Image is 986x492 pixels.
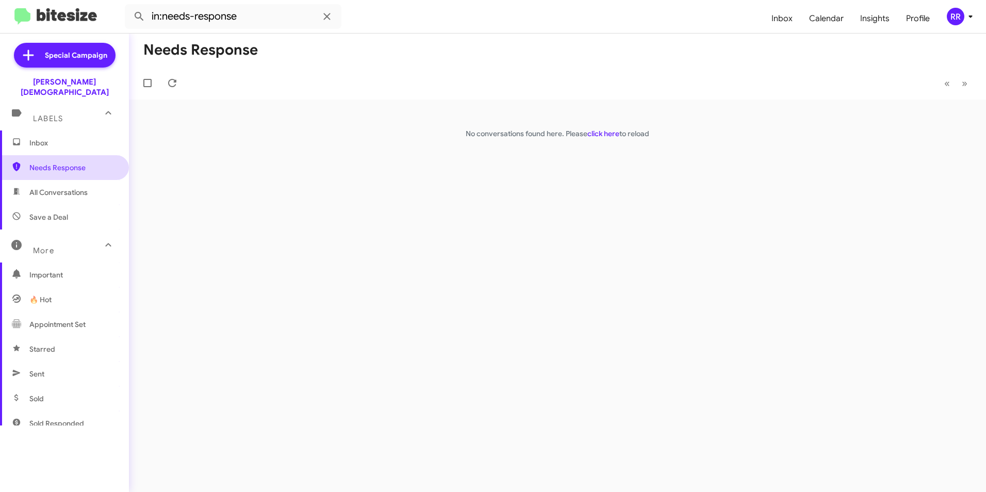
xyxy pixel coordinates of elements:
[962,77,967,90] span: »
[852,4,898,34] a: Insights
[763,4,801,34] a: Inbox
[29,294,52,305] span: 🔥 Hot
[29,270,117,280] span: Important
[956,73,974,94] button: Next
[29,369,44,379] span: Sent
[587,129,619,138] a: click here
[939,73,974,94] nav: Page navigation example
[29,187,88,198] span: All Conversations
[29,344,55,354] span: Starred
[29,393,44,404] span: Sold
[125,4,341,29] input: Search
[938,73,956,94] button: Previous
[33,114,63,123] span: Labels
[29,212,68,222] span: Save a Deal
[801,4,852,34] a: Calendar
[898,4,938,34] a: Profile
[29,138,117,148] span: Inbox
[129,128,986,139] p: No conversations found here. Please to reload
[14,43,116,68] a: Special Campaign
[947,8,964,25] div: RR
[33,246,54,255] span: More
[938,8,975,25] button: RR
[29,319,86,330] span: Appointment Set
[29,418,84,429] span: Sold Responded
[29,162,117,173] span: Needs Response
[944,77,950,90] span: «
[143,42,258,58] h1: Needs Response
[45,50,107,60] span: Special Campaign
